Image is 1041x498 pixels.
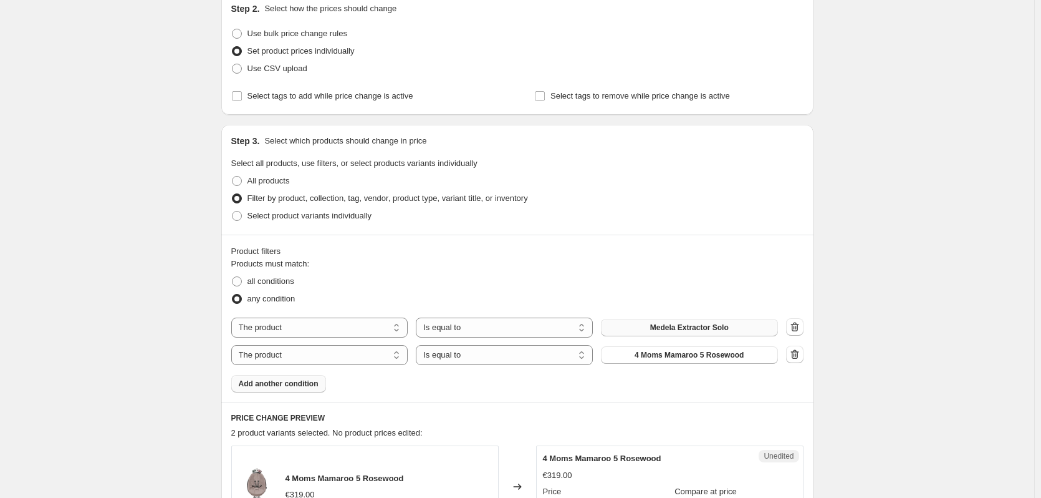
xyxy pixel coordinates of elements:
span: Select tags to add while price change is active [247,91,413,100]
p: Select how the prices should change [264,2,396,15]
div: Product filters [231,245,804,258]
span: any condition [247,294,295,303]
span: Medela Extractor Solo [650,323,729,333]
span: 4 Moms Mamaroo 5 Rosewood [635,350,744,360]
h6: PRICE CHANGE PREVIEW [231,413,804,423]
span: Price [543,487,562,496]
span: 4 Moms Mamaroo 5 Rosewood [285,474,404,483]
h2: Step 3. [231,135,260,147]
span: 2 product variants selected. No product prices edited: [231,428,423,437]
button: 4 Moms Mamaroo 5 Rosewood [601,346,778,364]
span: Add another condition [239,379,319,389]
span: Select all products, use filters, or select products variants individually [231,159,477,168]
span: Filter by product, collection, tag, vendor, product type, variant title, or inventory [247,193,528,203]
span: Set product prices individually [247,46,355,56]
button: Add another condition [231,375,326,393]
span: Use bulk price change rules [247,29,347,38]
button: Medela Extractor Solo [601,319,778,336]
h2: Step 2. [231,2,260,15]
span: Products must match: [231,259,310,268]
span: all conditions [247,276,294,286]
div: €319.00 [543,469,572,482]
span: All products [247,176,290,185]
span: Select tags to remove while price change is active [550,91,730,100]
span: Use CSV upload [247,64,307,73]
span: Compare at price [674,487,737,496]
span: 4 Moms Mamaroo 5 Rosewood [543,454,661,463]
span: Select product variants individually [247,211,372,220]
p: Select which products should change in price [264,135,426,147]
span: Unedited [764,451,794,461]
